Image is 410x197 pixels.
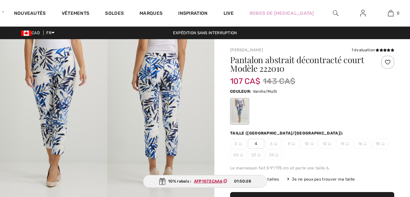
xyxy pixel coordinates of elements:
div: Je ne peux pas trouver ma taille [287,176,355,182]
img: Gift.svg [159,178,165,185]
img: ring-m.svg [381,142,385,145]
span: 6 [266,139,282,149]
span: FR [46,31,54,35]
span: Couleur: [230,89,251,94]
span: 10 [301,139,317,149]
a: Marques [140,11,162,17]
a: Nouveautés [14,11,46,17]
img: Mes infos [360,9,366,17]
img: ring-m.svg [275,153,278,157]
a: Live [224,10,234,17]
span: 4 [248,139,264,149]
ins: AFP1073CAA6 [194,179,223,184]
span: 16 [354,139,371,149]
a: Soldes [105,11,124,17]
img: ring-m.svg [311,142,314,145]
span: 107 CA$ [230,70,260,86]
span: 12 [319,139,335,149]
img: ring-m.svg [257,153,261,157]
span: 24 [266,150,282,160]
span: 14 [336,139,353,149]
span: 22 [248,150,264,160]
span: Inspiration [178,11,207,17]
span: 18 [372,139,388,149]
img: recherche [333,9,338,17]
span: 01:50:28 [234,178,251,184]
a: [PERSON_NAME] [230,48,263,52]
span: Vanille/Multi [253,89,277,94]
a: Se connecter [355,9,371,17]
div: 1 évaluation [352,47,394,53]
div: 10% rabais : [143,175,267,188]
div: Le mannequin fait 5'9"/175 cm et porte une taille 6. [230,165,394,171]
img: ring-m.svg [239,142,242,145]
span: 2 [230,139,247,149]
a: 0 [377,9,404,17]
a: Vêtements [62,11,90,17]
img: ring-m.svg [363,142,367,145]
img: ring-m.svg [292,142,295,145]
iframe: Ouvre un widget dans lequel vous pouvez trouver plus d’informations [368,148,403,164]
img: ring-m.svg [240,153,243,157]
h1: Pantalon abstrait décontracté court Modèle 222010 [230,56,367,73]
img: Mon panier [388,9,394,17]
div: Taille ([GEOGRAPHIC_DATA]/[GEOGRAPHIC_DATA]): [230,130,345,136]
span: CAD [21,31,42,35]
a: Robes de [MEDICAL_DATA] [249,10,314,17]
img: 1ère Avenue [3,5,4,18]
span: 20 [230,150,247,160]
img: ring-m.svg [328,142,331,145]
img: ring-m.svg [346,142,349,145]
div: Vanille/Multi [231,99,248,124]
img: ring-m.svg [274,142,277,145]
img: Canadian Dollar [21,31,32,36]
span: 143 CA$ [263,75,295,87]
span: 0 [397,10,399,16]
span: 8 [283,139,300,149]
